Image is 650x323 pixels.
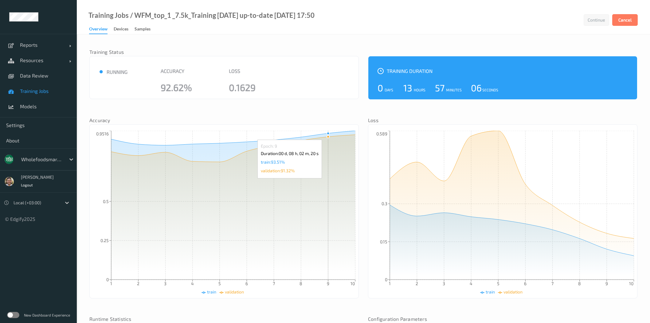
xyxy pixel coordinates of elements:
[578,281,581,286] tspan: 8
[135,26,151,34] div: Samples
[584,14,609,26] button: Continue
[103,199,109,204] tspan: 0.5
[129,12,315,18] div: / WFM_top_1 _7.5k_Training [DATE] up-to-date [DATE] 17:50
[486,289,495,294] span: train
[88,12,129,18] a: Training Jobs
[135,25,157,34] a: Samples
[368,317,637,323] nav: Configuration Parameters
[273,281,275,286] tspan: 7
[497,281,499,286] tspan: 5
[218,281,221,286] tspan: 5
[96,131,109,136] tspan: 0.9516
[376,131,387,136] tspan: 0.589
[382,201,387,206] tspan: 0.3
[481,88,498,92] div: Seconds
[93,68,220,75] div: running
[444,88,462,92] div: Minutes
[246,281,248,286] tspan: 6
[137,281,139,286] tspan: 2
[435,79,444,96] div: 57
[552,281,554,286] tspan: 7
[161,68,219,75] div: Accuracy
[416,281,418,286] tspan: 2
[89,25,114,34] a: Overview
[327,281,330,286] tspan: 9
[629,281,634,286] tspan: 10
[114,26,128,34] div: Devices
[229,68,288,75] div: Loss
[368,118,637,124] nav: Loss
[402,79,412,96] div: 13
[351,281,355,286] tspan: 10
[471,79,481,96] div: 06
[524,281,527,286] tspan: 6
[229,84,288,90] div: 0.1629
[412,88,425,92] div: Hours
[503,289,523,294] span: validation
[89,26,108,34] div: Overview
[380,239,387,244] tspan: 0.15
[470,281,473,286] tspan: 4
[383,88,393,92] div: Days
[606,281,608,286] tspan: 9
[385,277,387,282] tspan: 0
[207,289,216,294] span: train
[371,62,634,79] div: Training Duration
[161,84,219,90] div: 92.62%
[225,289,244,294] span: validation
[89,50,359,56] nav: Training Status
[389,281,391,286] tspan: 1
[106,277,109,282] tspan: 0
[164,281,167,286] tspan: 3
[114,25,135,34] a: Devices
[100,238,109,243] tspan: 0.25
[612,14,638,26] button: Cancel
[191,281,194,286] tspan: 4
[443,281,445,286] tspan: 3
[99,66,107,75] span: ●
[110,281,112,286] tspan: 1
[89,118,359,124] nav: Accuracy
[300,281,303,286] tspan: 8
[373,79,383,96] div: 0
[89,317,359,323] nav: Runtime Statistics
